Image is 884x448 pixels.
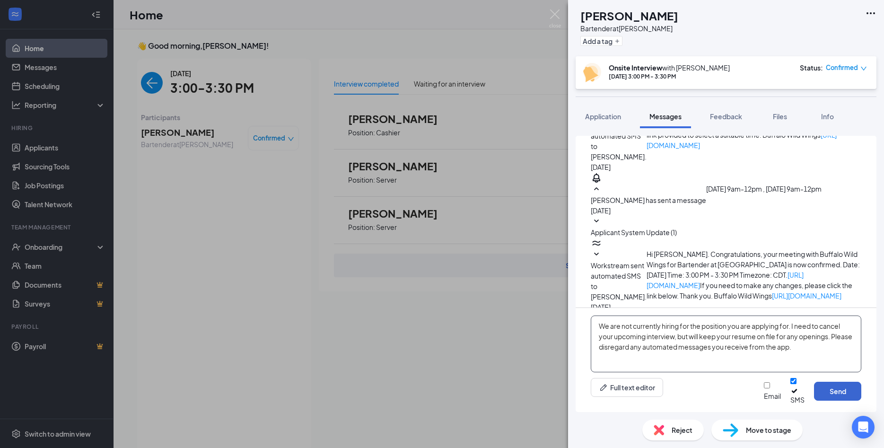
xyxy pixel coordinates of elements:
[591,378,663,397] button: Full text editorPen
[821,112,834,121] span: Info
[609,63,662,72] b: Onsite Interview
[764,382,770,388] input: Email
[790,378,796,384] input: SMS
[710,112,742,121] span: Feedback
[591,261,647,301] span: Workstream sent automated SMS to [PERSON_NAME].
[609,63,730,72] div: with [PERSON_NAME]
[580,8,678,24] h1: [PERSON_NAME]
[591,249,602,260] svg: SmallChevronDown
[860,65,867,72] span: down
[826,63,858,72] span: Confirmed
[790,387,798,395] svg: Checkmark
[852,416,875,439] div: Open Intercom Messenger
[800,63,823,72] div: Status :
[865,8,876,19] svg: Ellipses
[672,425,692,435] span: Reject
[649,112,682,121] span: Messages
[591,237,602,249] svg: WorkstreamLogo
[591,228,677,237] span: Applicant System Update (1)
[772,291,841,300] a: [URL][DOMAIN_NAME]
[599,383,608,392] svg: Pen
[591,196,706,204] span: [PERSON_NAME] has sent a message
[591,205,611,216] span: [DATE]
[591,172,602,184] svg: Bell
[609,72,730,80] div: [DATE] 3:00 PM - 3:30 PM
[585,112,621,121] span: Application
[591,162,611,172] span: [DATE]
[706,184,822,193] span: [DATE] 9am-12pm , [DATE] 9am-12pm
[580,36,622,46] button: PlusAdd a tag
[814,382,861,401] button: Send
[647,250,860,300] span: Hi [PERSON_NAME]. Congratulations, your meeting with Buffalo Wild Wings for Bartender at [GEOGRAP...
[591,216,602,227] svg: SmallChevronDown
[591,216,677,237] button: SmallChevronDownApplicant System Update (1)
[591,302,611,312] span: [DATE]
[614,38,620,44] svg: Plus
[773,112,787,121] span: Files
[591,184,602,195] svg: SmallChevronUp
[591,316,861,372] textarea: We are not currently hiring for the position you are applying for. I need to cancel your upcoming...
[580,24,678,33] div: Bartender at [PERSON_NAME]
[790,395,805,404] div: SMS
[764,391,781,401] div: Email
[746,425,791,435] span: Move to stage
